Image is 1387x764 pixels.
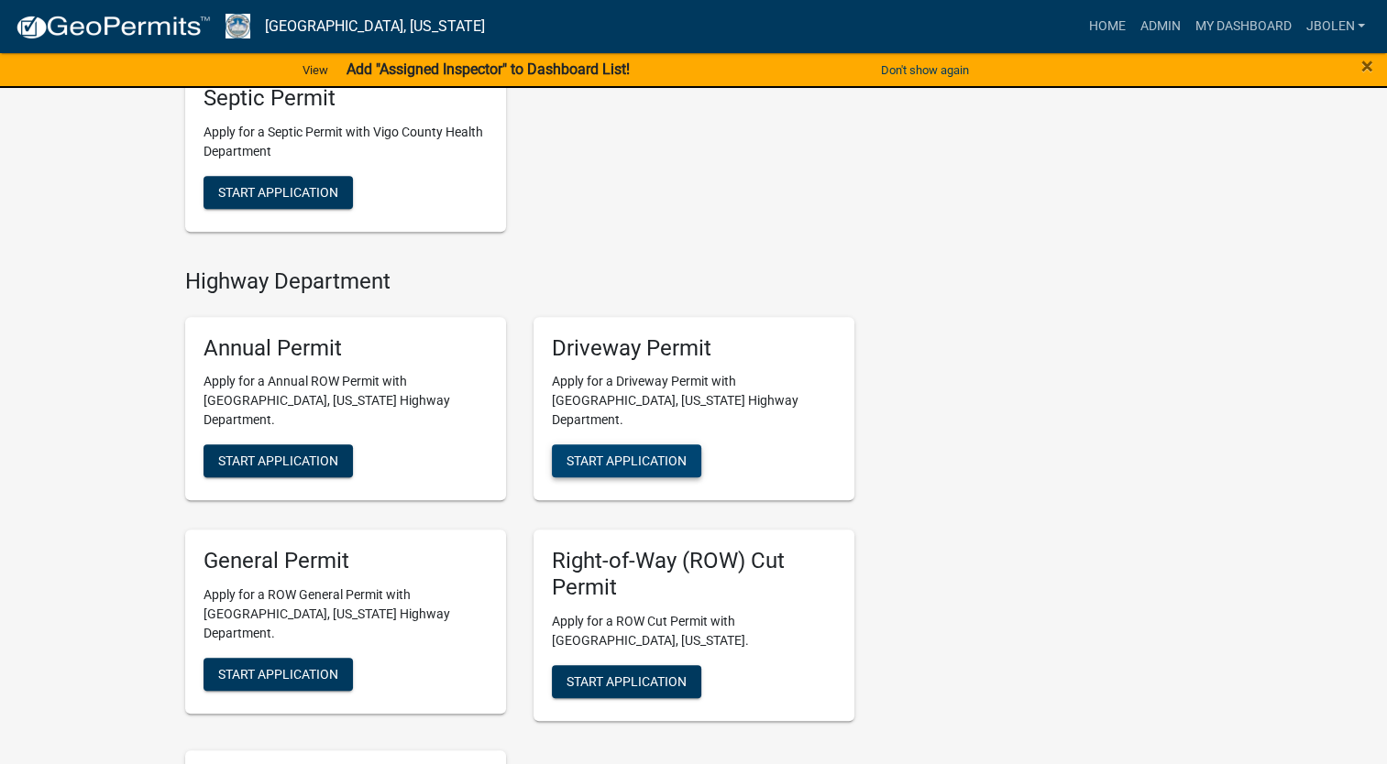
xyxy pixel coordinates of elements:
[204,176,353,209] button: Start Application
[552,612,836,650] p: Apply for a ROW Cut Permit with [GEOGRAPHIC_DATA], [US_STATE].
[204,444,353,477] button: Start Application
[552,335,836,362] h5: Driveway Permit
[204,123,488,161] p: Apply for a Septic Permit with Vigo County Health Department
[567,453,687,468] span: Start Application
[204,585,488,643] p: Apply for a ROW General Permit with [GEOGRAPHIC_DATA], [US_STATE] Highway Department.
[1187,9,1298,44] a: My Dashboard
[1298,9,1372,44] a: jbolen
[552,372,836,430] p: Apply for a Driveway Permit with [GEOGRAPHIC_DATA], [US_STATE] Highway Department.
[265,11,485,42] a: [GEOGRAPHIC_DATA], [US_STATE]
[1361,53,1373,79] span: ×
[204,372,488,430] p: Apply for a Annual ROW Permit with [GEOGRAPHIC_DATA], [US_STATE] Highway Department.
[204,335,488,362] h5: Annual Permit
[1081,9,1132,44] a: Home
[185,268,854,295] h4: Highway Department
[226,14,250,38] img: Vigo County, Indiana
[218,667,338,682] span: Start Application
[218,184,338,199] span: Start Application
[552,548,836,601] h5: Right-of-Way (ROW) Cut Permit
[204,548,488,574] h5: General Permit
[1132,9,1187,44] a: Admin
[567,674,687,689] span: Start Application
[295,55,336,85] a: View
[552,444,701,477] button: Start Application
[347,60,630,78] strong: Add "Assigned Inspector" to Dashboard List!
[1361,55,1373,77] button: Close
[204,658,353,691] button: Start Application
[204,85,488,112] h5: Septic Permit
[552,665,701,698] button: Start Application
[874,55,976,85] button: Don't show again
[218,453,338,468] span: Start Application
